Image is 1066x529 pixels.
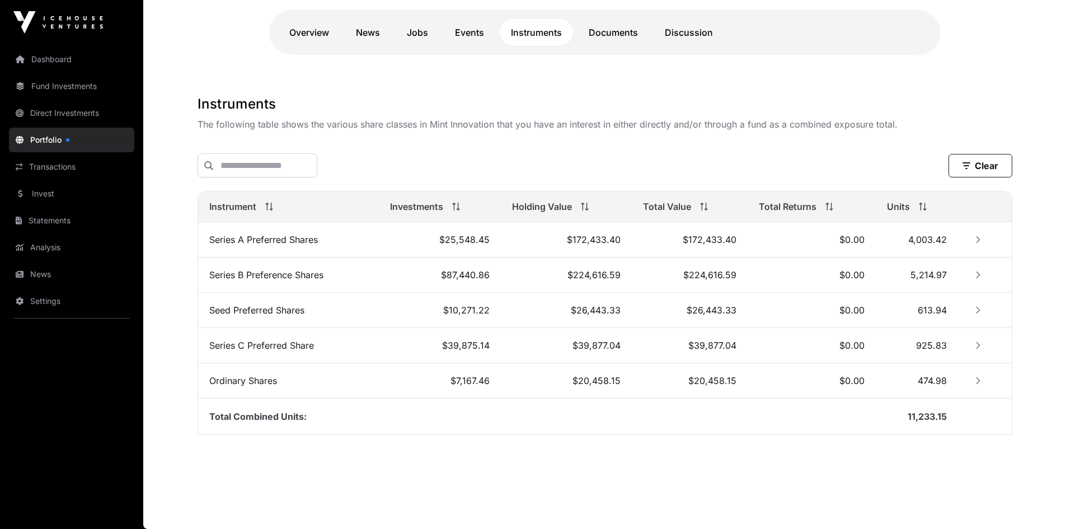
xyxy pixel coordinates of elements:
button: Row Collapsed [969,336,987,354]
a: Transactions [9,155,134,179]
span: 4,003.42 [908,234,947,245]
td: $0.00 [748,363,876,399]
button: Row Collapsed [969,266,987,284]
td: $7,167.46 [379,363,501,399]
a: Analysis [9,235,134,260]
td: Seed Preferred Shares [198,293,379,328]
a: Fund Investments [9,74,134,99]
a: Instruments [500,19,573,46]
td: Series B Preference Shares [198,258,379,293]
iframe: Chat Widget [1010,475,1066,529]
td: $0.00 [748,293,876,328]
span: 613.94 [918,305,947,316]
td: $87,440.86 [379,258,501,293]
td: $39,877.04 [501,328,632,363]
a: Documents [577,19,649,46]
span: Total Combined Units: [209,411,307,422]
td: $224,616.59 [501,258,632,293]
td: $0.00 [748,222,876,258]
td: $224,616.59 [632,258,748,293]
a: News [9,262,134,287]
button: Row Collapsed [969,372,987,390]
a: Discussion [654,19,724,46]
td: Ordinary Shares [198,363,379,399]
nav: Tabs [278,19,932,46]
td: $26,443.33 [501,293,632,328]
td: $0.00 [748,258,876,293]
span: Total Value [643,200,691,213]
td: $25,548.45 [379,222,501,258]
span: 925.83 [916,340,947,351]
a: Statements [9,208,134,233]
a: Settings [9,289,134,313]
td: $26,443.33 [632,293,748,328]
img: Icehouse Ventures Logo [13,11,103,34]
a: News [345,19,391,46]
td: $172,433.40 [501,222,632,258]
button: Clear [948,154,1012,177]
a: Invest [9,181,134,206]
button: Row Collapsed [969,231,987,249]
a: Overview [278,19,340,46]
td: $20,458.15 [501,363,632,399]
td: $20,458.15 [632,363,748,399]
a: Portfolio [9,128,134,152]
td: $39,875.14 [379,328,501,363]
a: Jobs [396,19,439,46]
td: Series A Preferred Shares [198,222,379,258]
h1: Instruments [198,95,1012,113]
a: Events [444,19,495,46]
span: Instrument [209,200,256,213]
span: Units [887,200,910,213]
td: $0.00 [748,328,876,363]
a: Dashboard [9,47,134,72]
td: $10,271.22 [379,293,501,328]
span: 11,233.15 [908,411,947,422]
button: Row Collapsed [969,301,987,319]
span: Holding Value [512,200,572,213]
a: Direct Investments [9,101,134,125]
td: $39,877.04 [632,328,748,363]
td: Series C Preferred Share [198,328,379,363]
span: Total Returns [759,200,816,213]
span: 474.98 [918,375,947,386]
p: The following table shows the various share classes in Mint Innovation that you have an interest ... [198,118,1012,131]
td: $172,433.40 [632,222,748,258]
span: Investments [390,200,443,213]
span: 5,214.97 [910,269,947,280]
